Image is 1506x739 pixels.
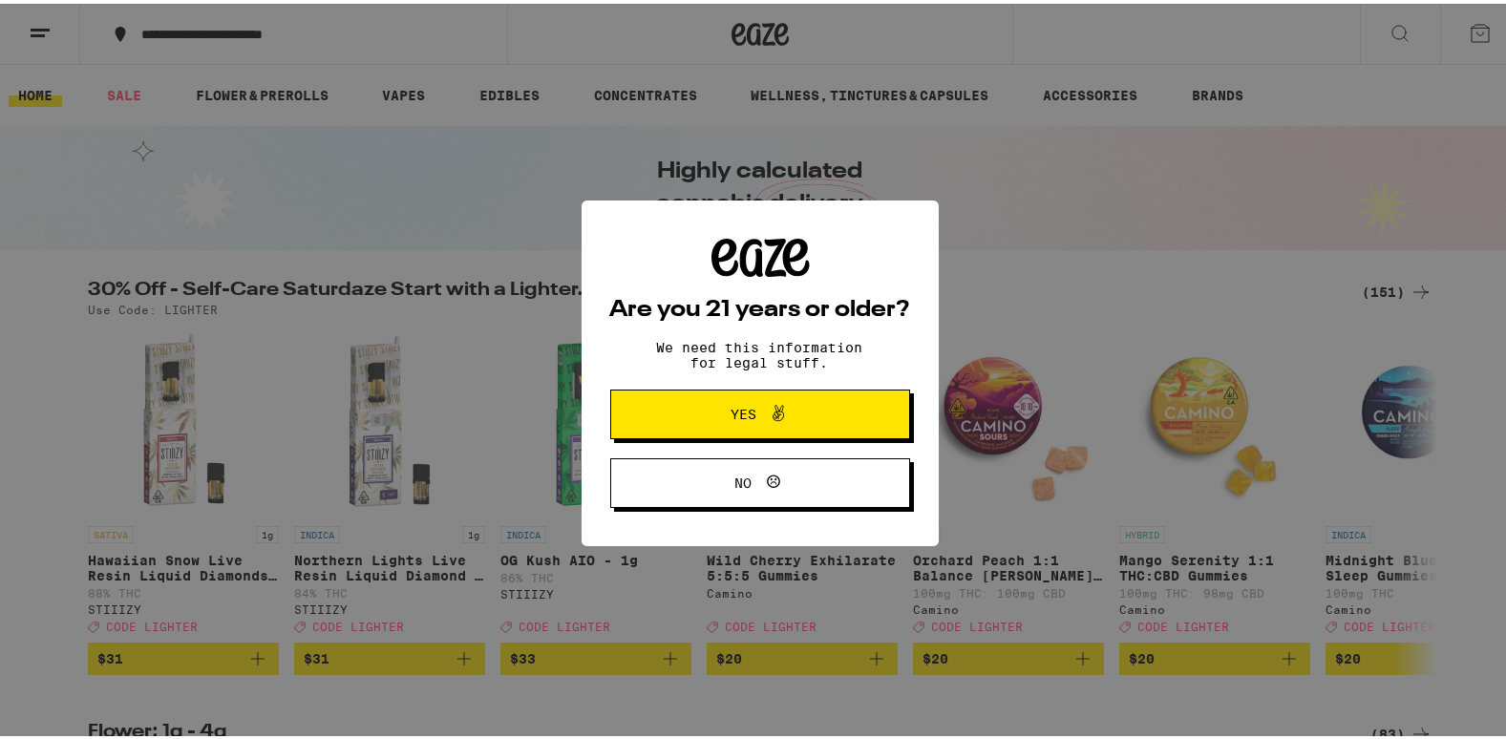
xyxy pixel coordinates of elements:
span: No [735,473,753,486]
span: Help [43,13,82,31]
h2: Are you 21 years or older? [610,295,910,318]
button: Yes [610,386,910,435]
button: No [610,454,910,504]
p: We need this information for legal stuff. [641,336,880,367]
span: Yes [732,404,757,417]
